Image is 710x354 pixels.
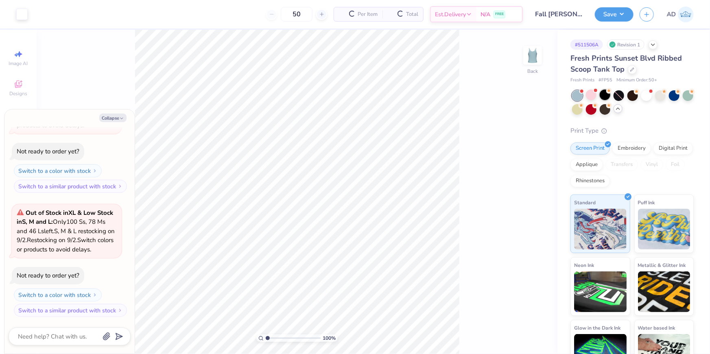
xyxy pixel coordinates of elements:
[667,7,694,22] a: AD
[14,180,127,193] button: Switch to a similar product with stock
[524,47,541,63] img: Back
[92,293,97,297] img: Switch to a color with stock
[570,77,594,84] span: Fresh Prints
[14,288,102,302] button: Switch to a color with stock
[638,261,686,269] span: Metallic & Glitter Ink
[638,323,675,332] span: Water based Ink
[9,90,27,97] span: Designs
[595,7,634,22] button: Save
[358,10,378,19] span: Per Item
[17,209,115,253] span: Only 100 Ss, 78 Ms and 46 Ls left. S, M & L restocking on 9/2. Restocking on 9/2. Switch colors o...
[653,142,693,155] div: Digital Print
[17,85,115,129] span: Only 13 Ls and 20 XLs left. L & XL restocking on 9/2. S & M restocking on 9/2. Switch colors or p...
[118,308,122,313] img: Switch to a similar product with stock
[529,6,589,22] input: Untitled Design
[640,159,663,171] div: Vinyl
[92,168,97,173] img: Switch to a color with stock
[281,7,312,22] input: – –
[616,77,657,84] span: Minimum Order: 50 +
[495,11,504,17] span: FREE
[9,60,28,67] span: Image AI
[574,271,627,312] img: Neon Ink
[99,114,127,122] button: Collapse
[678,7,694,22] img: Aldro Dalugdog
[17,147,79,155] div: Not ready to order yet?
[570,142,610,155] div: Screen Print
[481,10,490,19] span: N/A
[14,164,102,177] button: Switch to a color with stock
[570,39,603,50] div: # 511506A
[666,159,685,171] div: Foil
[26,209,77,217] strong: Out of Stock in XL
[118,184,122,189] img: Switch to a similar product with stock
[667,10,676,19] span: AD
[605,159,638,171] div: Transfers
[607,39,644,50] div: Revision 1
[406,10,418,19] span: Total
[527,68,538,75] div: Back
[570,159,603,171] div: Applique
[638,271,690,312] img: Metallic & Glitter Ink
[17,271,79,280] div: Not ready to order yet?
[638,198,655,207] span: Puff Ink
[323,334,336,342] span: 100 %
[574,209,627,249] img: Standard
[570,53,682,74] span: Fresh Prints Sunset Blvd Ribbed Scoop Tank Top
[14,304,127,317] button: Switch to a similar product with stock
[574,323,620,332] span: Glow in the Dark Ink
[570,126,694,135] div: Print Type
[638,209,690,249] img: Puff Ink
[574,198,596,207] span: Standard
[435,10,466,19] span: Est. Delivery
[599,77,612,84] span: # FP55
[570,175,610,187] div: Rhinestones
[612,142,651,155] div: Embroidery
[574,261,594,269] span: Neon Ink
